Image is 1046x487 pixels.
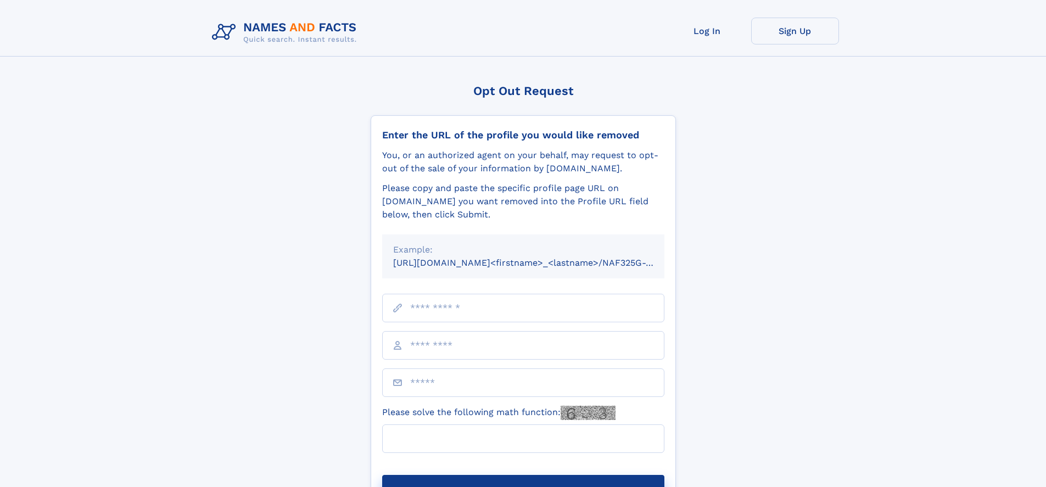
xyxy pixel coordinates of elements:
[371,84,676,98] div: Opt Out Request
[382,182,664,221] div: Please copy and paste the specific profile page URL on [DOMAIN_NAME] you want removed into the Pr...
[382,149,664,175] div: You, or an authorized agent on your behalf, may request to opt-out of the sale of your informatio...
[393,243,653,256] div: Example:
[393,258,685,268] small: [URL][DOMAIN_NAME]<firstname>_<lastname>/NAF325G-xxxxxxxx
[663,18,751,44] a: Log In
[382,406,616,420] label: Please solve the following math function:
[751,18,839,44] a: Sign Up
[382,129,664,141] div: Enter the URL of the profile you would like removed
[208,18,366,47] img: Logo Names and Facts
